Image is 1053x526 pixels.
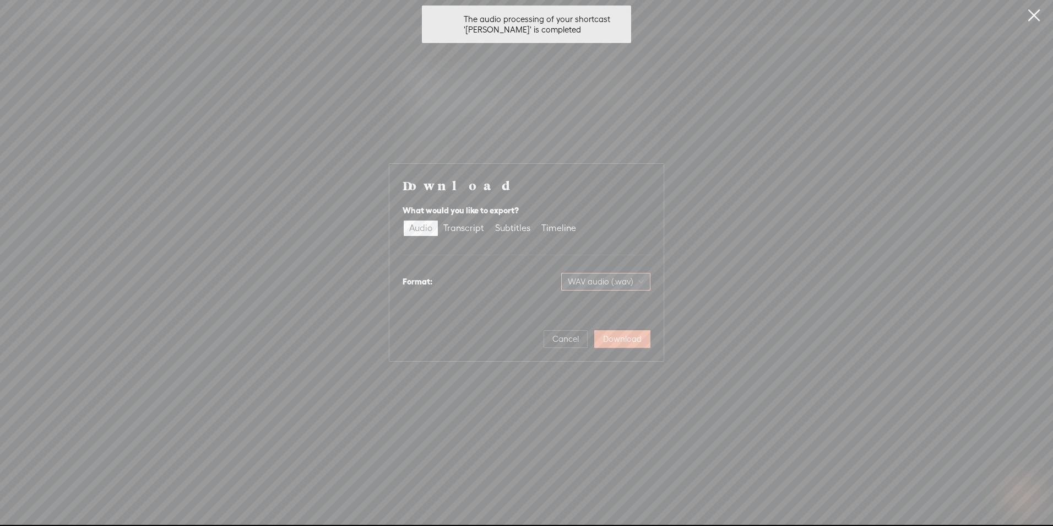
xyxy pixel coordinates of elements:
[568,273,644,290] span: WAV audio (.wav)
[495,221,530,236] div: Subtitles
[403,204,650,217] div: What would you like to export?
[541,221,576,236] div: Timeline
[403,177,650,194] h4: Download
[403,219,583,237] div: segmented control
[403,275,432,288] div: Format:
[464,14,622,35] div: The audio processing of your shortcast '[PERSON_NAME]' is completed
[603,334,642,345] span: Download
[552,334,579,345] span: Cancel
[409,221,432,236] div: Audio
[594,330,650,348] button: Download
[443,221,484,236] div: Transcript
[544,330,588,348] button: Cancel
